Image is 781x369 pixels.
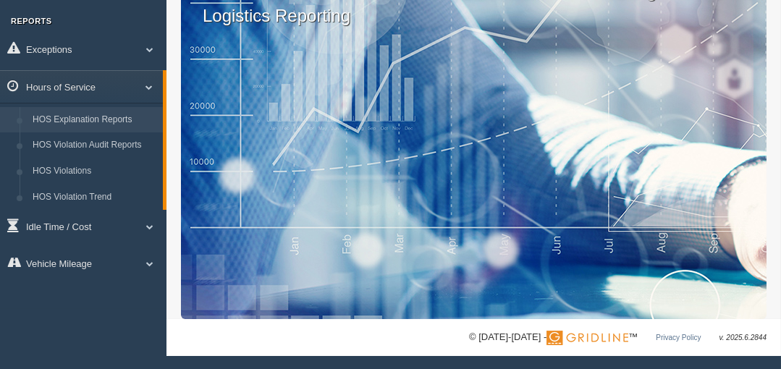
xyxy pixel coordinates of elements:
[26,184,163,211] a: HOS Violation Trend
[656,334,701,342] a: Privacy Policy
[26,107,163,133] a: HOS Explanation Reports
[469,330,767,345] div: © [DATE]-[DATE] - ™
[26,132,163,158] a: HOS Violation Audit Reports
[719,334,767,342] span: v. 2025.6.2844
[26,158,163,184] a: HOS Violations
[546,331,628,345] img: Gridline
